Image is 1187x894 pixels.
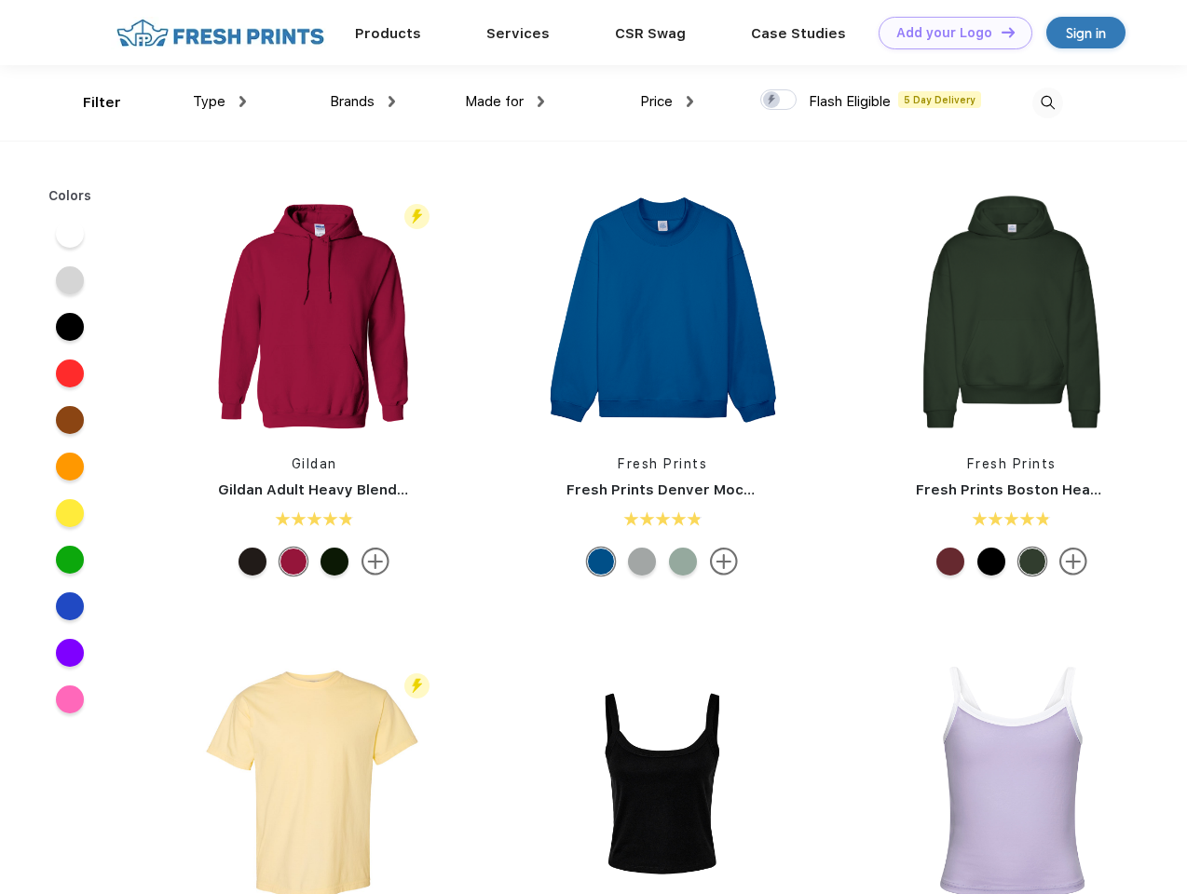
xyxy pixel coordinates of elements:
[330,93,375,110] span: Brands
[465,93,524,110] span: Made for
[587,548,615,576] div: Royal Blue
[1059,548,1087,576] img: more.svg
[111,17,330,49] img: fo%20logo%202.webp
[967,456,1057,471] a: Fresh Prints
[389,96,395,107] img: dropdown.png
[193,93,225,110] span: Type
[710,548,738,576] img: more.svg
[628,548,656,576] div: Heathered Grey
[239,96,246,107] img: dropdown.png
[539,188,786,436] img: func=resize&h=266
[292,456,337,471] a: Gildan
[355,25,421,42] a: Products
[896,25,992,41] div: Add your Logo
[669,548,697,576] div: Sage Green
[404,673,430,698] img: flash_active_toggle.svg
[977,548,1005,576] div: Black
[538,96,544,107] img: dropdown.png
[1002,27,1015,37] img: DT
[640,93,673,110] span: Price
[218,481,625,498] a: Gildan Adult Heavy Blend 8 Oz. 50/50 Hooded Sweatshirt
[1018,548,1046,576] div: Forest Green
[936,548,964,576] div: Crimson Red
[83,92,121,114] div: Filter
[404,204,430,229] img: flash_active_toggle.svg
[809,93,891,110] span: Flash Eligible
[34,186,106,206] div: Colors
[362,548,389,576] img: more.svg
[618,456,707,471] a: Fresh Prints
[1032,88,1063,118] img: desktop_search.svg
[190,188,438,436] img: func=resize&h=266
[566,481,971,498] a: Fresh Prints Denver Mock Neck Heavyweight Sweatshirt
[280,548,307,576] div: Antiq Cherry Red
[888,188,1136,436] img: func=resize&h=266
[1066,22,1106,44] div: Sign in
[1046,17,1126,48] a: Sign in
[898,91,981,108] span: 5 Day Delivery
[239,548,266,576] div: Dark Chocolate
[687,96,693,107] img: dropdown.png
[321,548,348,576] div: Forest Green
